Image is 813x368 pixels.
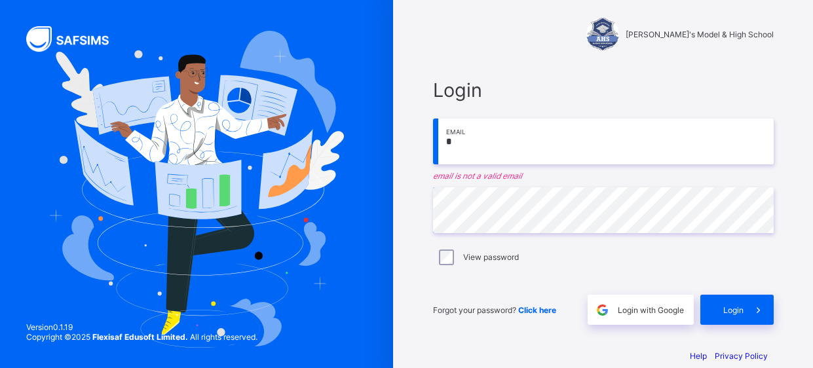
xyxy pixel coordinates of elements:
span: Copyright © 2025 All rights reserved. [26,332,257,342]
span: Login [433,79,774,101]
span: Login with Google [618,305,684,315]
a: Help [690,351,707,361]
img: google.396cfc9801f0270233282035f929180a.svg [595,303,610,318]
span: Forgot your password? [433,305,556,315]
a: Privacy Policy [715,351,768,361]
img: SAFSIMS Logo [26,26,124,52]
em: email is not a valid email [433,171,774,181]
span: [PERSON_NAME]'s Model & High School [626,29,774,39]
span: Login [723,305,744,315]
a: Click here [518,305,556,315]
label: View password [463,252,519,262]
span: Version 0.1.19 [26,322,257,332]
strong: Flexisaf Edusoft Limited. [92,332,188,342]
img: Hero Image [49,31,343,347]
